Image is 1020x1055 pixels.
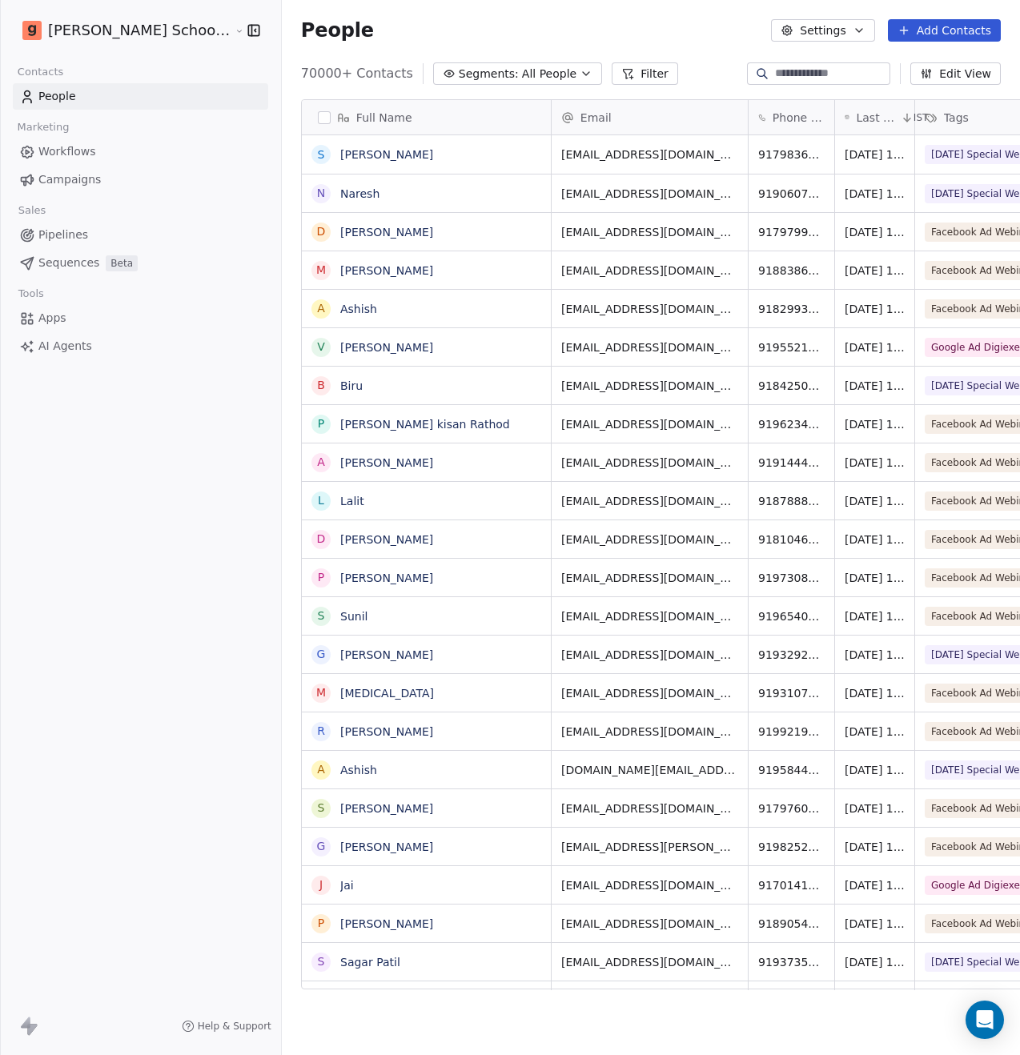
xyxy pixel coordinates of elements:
span: Workflows [38,143,96,160]
span: 917979954605 [758,224,825,240]
span: 919825273893 [758,839,825,855]
span: 919060774777 [758,186,825,202]
a: [PERSON_NAME] [340,802,433,815]
span: 919373507267 [758,954,825,970]
span: [EMAIL_ADDRESS][DOMAIN_NAME] [561,685,738,701]
a: Ashish [340,764,377,776]
span: [DATE] 12:00 PM [845,493,905,509]
div: G [316,646,325,663]
span: 919921929716 [758,724,825,740]
div: B [317,377,325,394]
span: [EMAIL_ADDRESS][DOMAIN_NAME] [561,455,738,471]
span: [PERSON_NAME] School of Finance LLP [48,20,231,41]
span: [EMAIL_ADDRESS][DOMAIN_NAME] [561,186,738,202]
span: Sales [11,199,53,223]
button: Filter [612,62,678,85]
span: [DATE] 12:00 PM [845,685,905,701]
span: Last Activity Date [856,110,897,126]
span: [DATE] 11:59 AM [845,839,905,855]
span: 919730804594 [758,570,825,586]
span: AI Agents [38,338,92,355]
span: Tools [11,282,50,306]
span: Full Name [356,110,412,126]
span: [DATE] 12:00 PM [845,301,905,317]
div: P [318,415,324,432]
div: S [317,800,324,816]
span: 918905425598 [758,916,825,932]
span: [DATE] 11:59 AM [845,800,905,816]
a: [PERSON_NAME] [340,840,433,853]
span: [EMAIL_ADDRESS][DOMAIN_NAME] [561,532,738,548]
button: Settings [771,19,874,42]
span: [DATE] 12:00 PM [845,570,905,586]
span: [DATE] 12:00 PM [845,263,905,279]
span: Contacts [10,60,70,84]
span: [DATE] 12:00 PM [845,532,905,548]
span: Email [580,110,612,126]
span: [EMAIL_ADDRESS][DOMAIN_NAME] [561,724,738,740]
span: 919552158671 [758,339,825,355]
button: Edit View [910,62,1001,85]
span: [DOMAIN_NAME][EMAIL_ADDRESS][DOMAIN_NAME] [561,762,738,778]
a: [PERSON_NAME] [340,456,433,469]
a: [PERSON_NAME] [340,341,433,354]
span: [EMAIL_ADDRESS][DOMAIN_NAME] [561,263,738,279]
span: [DATE] 12:00 PM [845,378,905,394]
span: 917983625021 [758,146,825,162]
span: Phone Number [773,110,825,126]
span: [DATE] 11:59 AM [845,762,905,778]
span: Segments: [459,66,519,82]
span: Marketing [10,115,76,139]
a: Sagar Patil [340,956,400,969]
div: L [318,492,324,509]
span: 919654003486 [758,608,825,624]
span: [EMAIL_ADDRESS][DOMAIN_NAME] [561,647,738,663]
div: M [316,684,326,701]
a: [PERSON_NAME] [340,648,433,661]
a: [PERSON_NAME] [340,264,433,277]
span: Apps [38,310,66,327]
span: [DATE] 12:00 PM [845,186,905,202]
a: [PERSON_NAME] [340,226,433,239]
div: D [316,223,325,240]
span: [EMAIL_ADDRESS][DOMAIN_NAME] [561,954,738,970]
span: [EMAIL_ADDRESS][DOMAIN_NAME] [561,301,738,317]
span: [EMAIL_ADDRESS][DOMAIN_NAME] [561,800,738,816]
a: [PERSON_NAME] [340,148,433,161]
img: Goela%20School%20Logos%20(4).png [22,21,42,40]
span: 918788850020 [758,493,825,509]
span: All People [522,66,576,82]
div: S [317,608,324,624]
a: [PERSON_NAME] [340,572,433,584]
span: People [38,88,76,105]
span: [EMAIL_ADDRESS][DOMAIN_NAME] [561,493,738,509]
span: [DATE] 11:59 AM [845,724,905,740]
span: 919144492793 [758,455,825,471]
span: People [301,18,374,42]
div: A [317,761,325,778]
span: 918299398490 [758,301,825,317]
div: Open Intercom Messenger [966,1001,1004,1039]
span: 917976005394 [758,800,825,816]
div: A [317,300,325,317]
span: [EMAIL_ADDRESS][DOMAIN_NAME] [561,339,738,355]
a: [MEDICAL_DATA] [340,687,434,700]
div: N [317,185,325,202]
span: [DATE] 12:00 PM [845,146,905,162]
a: [PERSON_NAME] kisan Rathod [340,418,510,431]
div: S [317,953,324,970]
span: [EMAIL_ADDRESS][DOMAIN_NAME] [561,877,738,893]
span: Beta [106,255,138,271]
span: [DATE] 11:59 AM [845,954,905,970]
span: 917014166872 [758,877,825,893]
a: [PERSON_NAME] [340,917,433,930]
span: [DATE] 12:00 PM [845,416,905,432]
a: Help & Support [182,1020,271,1033]
a: People [13,83,268,110]
div: grid [302,135,552,990]
span: [EMAIL_ADDRESS][DOMAIN_NAME] [561,570,738,586]
span: [DATE] 12:00 PM [845,455,905,471]
a: Apps [13,305,268,331]
a: SequencesBeta [13,250,268,276]
span: Sequences [38,255,99,271]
